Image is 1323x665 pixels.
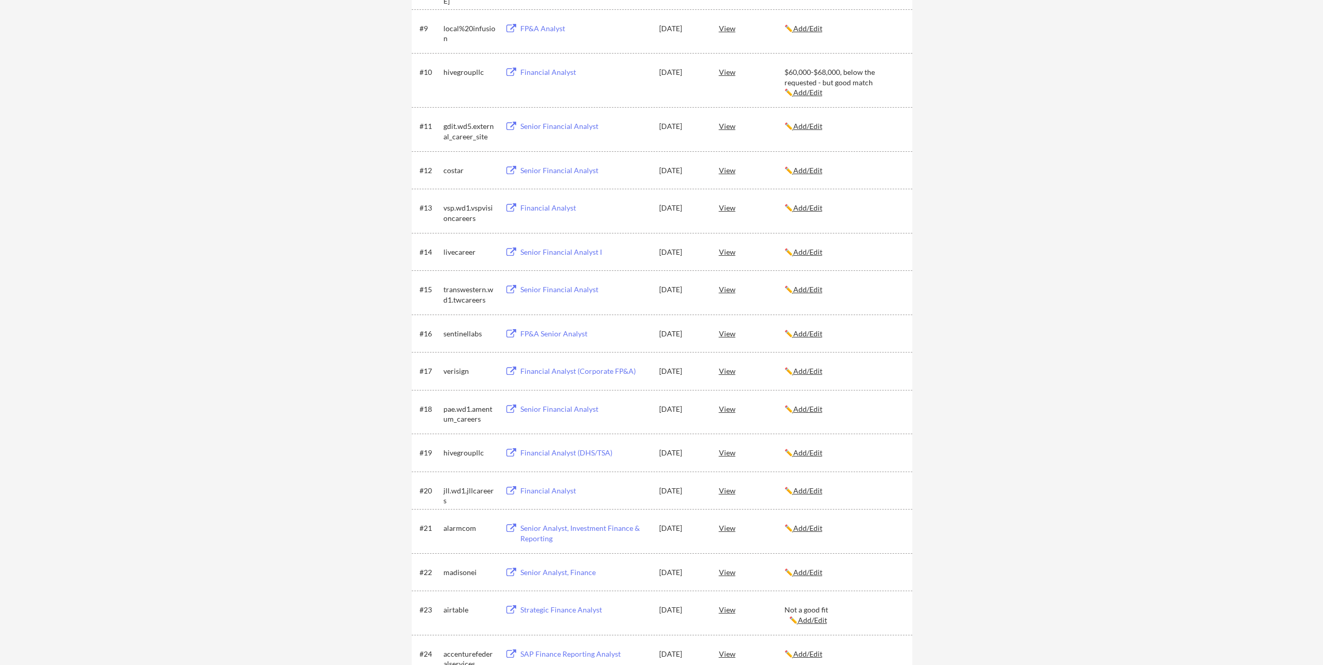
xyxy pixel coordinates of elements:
div: pae.wd1.amentum_careers [443,404,495,424]
div: Senior Financial Analyst [520,404,649,414]
div: Financial Analyst [520,486,649,496]
div: #18 [420,404,440,414]
div: alarmcom [443,523,495,533]
div: #16 [420,329,440,339]
div: Senior Financial Analyst [520,121,649,132]
div: ✏️ [784,165,903,176]
div: [DATE] [659,486,705,496]
div: View [719,600,784,619]
u: Add/Edit [793,329,822,338]
u: Add/Edit [793,247,822,256]
u: Add/Edit [793,486,822,495]
div: Strategic Finance Analyst [520,605,649,615]
div: #12 [420,165,440,176]
div: Senior Financial Analyst [520,284,649,295]
u: Add/Edit [793,405,822,413]
div: FP&A Senior Analyst [520,329,649,339]
div: Financial Analyst (DHS/TSA) [520,448,649,458]
div: ✏️ [784,366,903,376]
div: View [719,518,784,537]
div: transwestern.wd1.twcareers [443,284,495,305]
div: hivegroupllc [443,448,495,458]
div: verisign [443,366,495,376]
div: #19 [420,448,440,458]
u: Add/Edit [793,203,822,212]
div: Senior Financial Analyst I [520,247,649,257]
u: Add/Edit [793,166,822,175]
div: [DATE] [659,165,705,176]
div: ✏️ [784,121,903,132]
u: Add/Edit [793,568,822,577]
u: Add/Edit [793,649,822,658]
div: View [719,644,784,663]
div: #10 [420,67,440,77]
div: ✏️ [784,329,903,339]
div: local%20infusion [443,23,495,44]
u: Add/Edit [793,122,822,131]
div: $60,000-$68,000, below the requested - but good match ✏️ [784,67,903,98]
u: Add/Edit [793,524,822,532]
div: #23 [420,605,440,615]
div: [DATE] [659,366,705,376]
div: View [719,161,784,179]
div: Financial Analyst (Corporate FP&A) [520,366,649,376]
div: ✏️ [784,523,903,533]
div: [DATE] [659,523,705,533]
div: [DATE] [659,284,705,295]
div: ✏️ [784,247,903,257]
div: Financial Analyst [520,203,649,213]
div: ✏️ [784,448,903,458]
div: #9 [420,23,440,34]
div: Financial Analyst [520,67,649,77]
div: FP&A Analyst [520,23,649,34]
div: airtable [443,605,495,615]
u: Add/Edit [793,88,822,97]
div: ✏️ [784,486,903,496]
div: [DATE] [659,404,705,414]
u: Add/Edit [793,367,822,375]
div: #24 [420,649,440,659]
div: #11 [420,121,440,132]
div: ✏️ [784,203,903,213]
u: Add/Edit [793,24,822,33]
div: Senior Analyst, Finance [520,567,649,578]
div: Senior Analyst, Investment Finance & Reporting [520,523,649,543]
div: [DATE] [659,121,705,132]
div: ✏️ [784,649,903,659]
div: View [719,19,784,37]
div: #21 [420,523,440,533]
div: ✏️ [784,404,903,414]
div: livecareer [443,247,495,257]
div: View [719,324,784,343]
div: View [719,563,784,581]
div: sentinellabs [443,329,495,339]
div: Senior Financial Analyst [520,165,649,176]
div: [DATE] [659,649,705,659]
div: jll.wd1.jllcareers [443,486,495,506]
div: [DATE] [659,567,705,578]
div: ✏️ [784,284,903,295]
u: Add/Edit [798,616,827,624]
div: View [719,198,784,217]
div: [DATE] [659,448,705,458]
div: Not a good fit ✏️ [784,605,903,625]
div: madisonei [443,567,495,578]
div: #13 [420,203,440,213]
div: gdit.wd5.external_career_site [443,121,495,141]
u: Add/Edit [793,448,822,457]
div: [DATE] [659,23,705,34]
div: #22 [420,567,440,578]
div: ✏️ [784,23,903,34]
div: #14 [420,247,440,257]
div: View [719,280,784,298]
div: hivegroupllc [443,67,495,77]
div: [DATE] [659,203,705,213]
div: [DATE] [659,329,705,339]
div: View [719,361,784,380]
div: #15 [420,284,440,295]
div: SAP Finance Reporting Analyst [520,649,649,659]
div: View [719,116,784,135]
div: View [719,443,784,462]
div: View [719,399,784,418]
div: [DATE] [659,605,705,615]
